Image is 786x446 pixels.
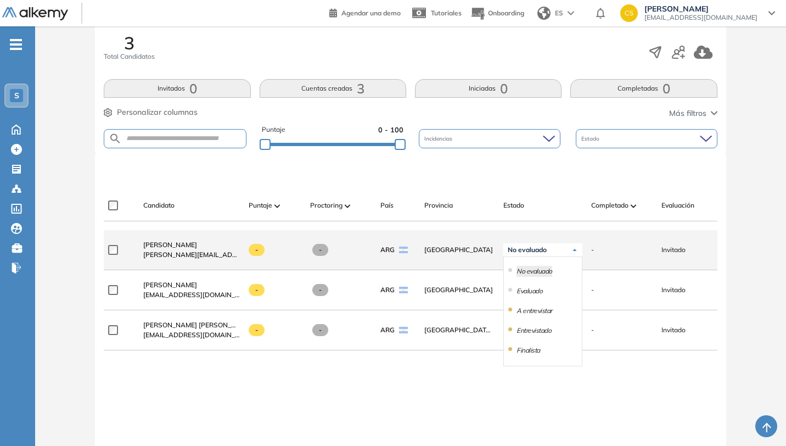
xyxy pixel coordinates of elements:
li: A entrevistar [516,305,552,316]
span: ES [555,8,563,18]
li: No evaluado [516,266,552,277]
span: ARG [380,325,395,335]
span: Puntaje [262,125,285,135]
span: ARG [380,245,395,255]
span: Tutoriales [431,9,462,17]
div: Widget de chat [731,393,786,446]
img: [missing "en.ARROW_ALT" translation] [274,204,280,208]
span: Candidato [143,200,175,210]
span: Invitado [661,285,686,295]
span: [GEOGRAPHIC_DATA] [424,285,495,295]
button: Personalizar columnas [104,107,198,118]
span: Provincia [424,200,453,210]
button: Onboarding [470,2,524,25]
span: Incidencias [424,135,454,143]
span: [PERSON_NAME] [PERSON_NAME] [143,321,252,329]
button: Más filtros [669,108,717,119]
span: Evaluación [661,200,694,210]
span: [PERSON_NAME] [644,4,757,13]
li: Entrevistado [516,325,551,336]
span: Estado [581,135,602,143]
span: Agendar una demo [341,9,401,17]
span: - [591,285,594,295]
span: Completado [591,200,628,210]
div: Incidencias [419,129,560,148]
span: - [591,245,594,255]
i: - [10,43,22,46]
span: País [380,200,394,210]
a: [PERSON_NAME] [143,240,240,250]
span: [PERSON_NAME] [143,241,197,249]
img: ARG [399,247,408,253]
button: Completadas0 [570,79,717,98]
span: Más filtros [669,108,706,119]
button: Iniciadas0 [415,79,562,98]
li: Finalista [516,345,540,356]
span: - [312,324,328,336]
img: [missing "en.ARROW_ALT" translation] [631,204,636,208]
span: - [591,325,594,335]
span: Puntaje [249,200,272,210]
span: [PERSON_NAME] [143,281,197,289]
span: [GEOGRAPHIC_DATA] e [GEOGRAPHIC_DATA] [424,325,495,335]
span: - [312,284,328,296]
button: Invitados0 [104,79,250,98]
span: [EMAIL_ADDRESS][DOMAIN_NAME] [644,13,757,22]
span: Proctoring [310,200,343,210]
span: Invitado [661,245,686,255]
span: S [14,91,19,100]
span: [GEOGRAPHIC_DATA] [424,245,495,255]
li: Evaluado [516,286,542,297]
img: Ícono de flecha [571,247,578,253]
span: 0 - 100 [378,125,403,135]
span: [PERSON_NAME][EMAIL_ADDRESS][PERSON_NAME][DOMAIN_NAME] [143,250,240,260]
span: [EMAIL_ADDRESS][DOMAIN_NAME] [143,290,240,300]
img: [missing "en.ARROW_ALT" translation] [345,204,350,208]
div: Estado [576,129,717,148]
li: Oferta enviada [516,365,558,376]
img: Logo [2,7,68,21]
a: Agendar una demo [329,5,401,19]
a: [PERSON_NAME] [PERSON_NAME] [143,320,240,330]
a: [PERSON_NAME] [143,280,240,290]
span: Invitado [661,325,686,335]
span: [EMAIL_ADDRESS][DOMAIN_NAME] [143,330,240,340]
img: SEARCH_ALT [109,132,122,146]
img: ARG [399,327,408,333]
span: 3 [124,34,134,52]
span: No evaluado [508,246,547,254]
span: - [312,244,328,256]
span: Total Candidatos [104,52,155,62]
span: - [249,324,265,336]
img: ARG [399,287,408,293]
iframe: Chat Widget [731,393,786,446]
img: world [537,7,551,20]
span: - [249,244,265,256]
span: Estado [503,200,524,210]
span: Personalizar columnas [117,107,198,118]
img: arrow [568,11,574,15]
span: Onboarding [488,9,524,17]
button: Cuentas creadas3 [260,79,406,98]
span: ARG [380,285,395,295]
span: - [249,284,265,296]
